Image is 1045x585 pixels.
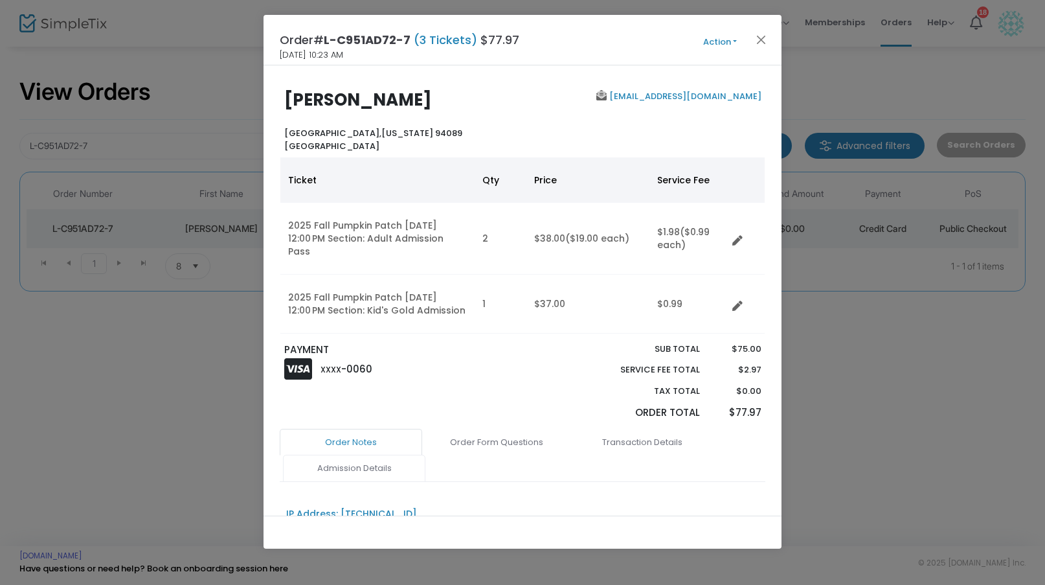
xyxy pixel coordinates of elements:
[753,31,770,48] button: Close
[649,157,727,203] th: Service Fee
[280,429,422,456] a: Order Notes
[284,88,432,111] b: [PERSON_NAME]
[284,343,517,358] p: PAYMENT
[649,275,727,334] td: $0.99
[286,507,417,521] div: IP Address: [TECHNICAL_ID]
[526,157,649,203] th: Price
[475,157,526,203] th: Qty
[320,364,341,375] span: XXXX
[590,406,700,420] p: Order Total
[712,343,761,356] p: $75.00
[280,203,475,275] td: 2025 Fall Pumpkin Patch [DATE] 12:00 PM Section: Adult Admission Pass
[565,232,629,245] span: ($19.00 each)
[526,203,649,275] td: $38.00
[284,127,381,139] span: [GEOGRAPHIC_DATA],
[284,127,462,152] b: [US_STATE] 94089 [GEOGRAPHIC_DATA]
[280,157,765,334] div: Data table
[681,35,759,49] button: Action
[410,32,480,48] span: (3 Tickets)
[280,157,475,203] th: Ticket
[571,429,714,456] a: Transaction Details
[280,275,475,334] td: 2025 Fall Pumpkin Patch [DATE] 12:00 PM Section: Kid's Gold Admission
[280,49,343,62] span: [DATE] 10:23 AM
[280,31,519,49] h4: Order# $77.97
[526,275,649,334] td: $37.00
[607,90,761,102] a: [EMAIL_ADDRESS][DOMAIN_NAME]
[590,363,700,376] p: Service Fee Total
[712,363,761,376] p: $2.97
[590,385,700,398] p: Tax Total
[712,385,761,398] p: $0.00
[590,343,700,356] p: Sub total
[712,406,761,420] p: $77.97
[475,275,526,334] td: 1
[341,362,372,376] span: -0060
[475,203,526,275] td: 2
[283,455,425,482] a: Admission Details
[649,203,727,275] td: $1.98
[425,429,568,456] a: Order Form Questions
[657,225,710,251] span: ($0.99 each)
[324,32,410,48] span: L-C951AD72-7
